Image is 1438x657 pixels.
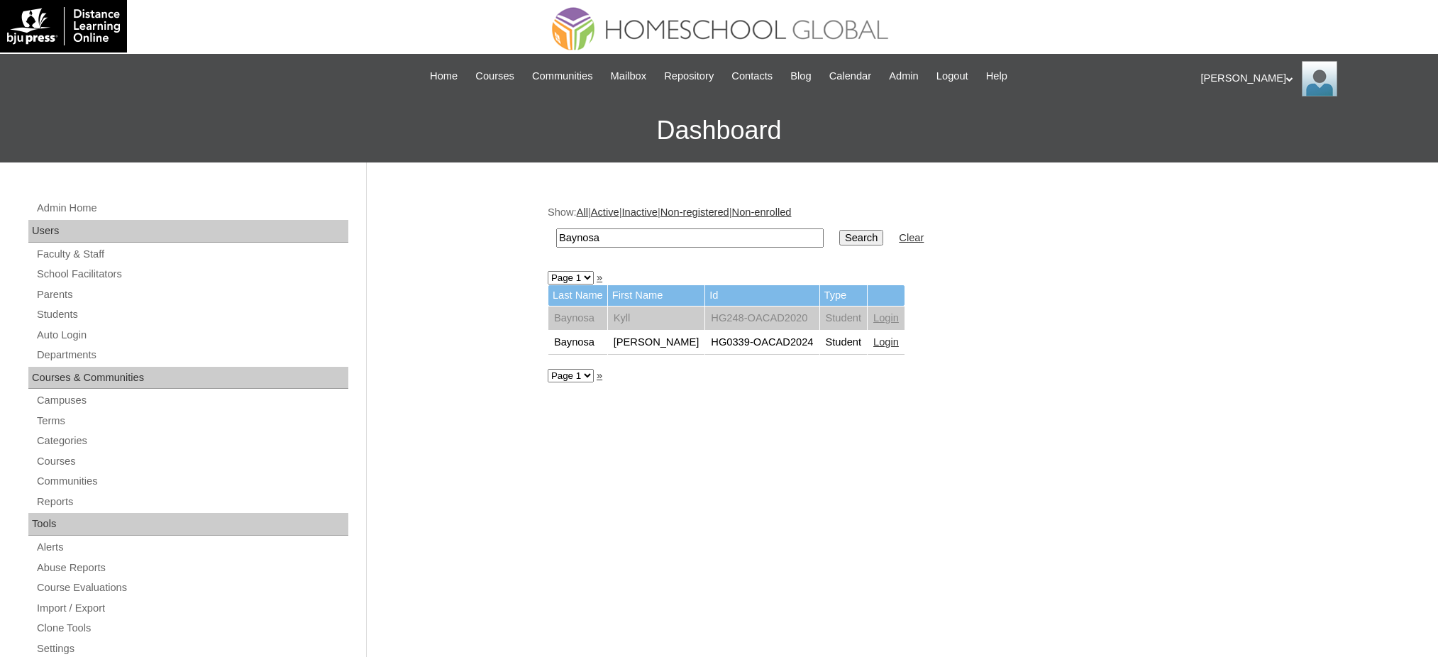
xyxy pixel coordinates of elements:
[724,68,780,84] a: Contacts
[35,346,348,364] a: Departments
[986,68,1007,84] span: Help
[548,205,1250,255] div: Show: | | | |
[35,412,348,430] a: Terms
[548,331,607,355] td: Baynosa
[929,68,975,84] a: Logout
[621,206,658,218] a: Inactive
[657,68,721,84] a: Repository
[783,68,818,84] a: Blog
[820,307,868,331] td: Student
[35,579,348,597] a: Course Evaluations
[28,220,348,243] div: Users
[35,432,348,450] a: Categories
[35,286,348,304] a: Parents
[525,68,600,84] a: Communities
[548,307,607,331] td: Baynosa
[591,206,619,218] a: Active
[430,68,458,84] span: Home
[732,206,792,218] a: Non-enrolled
[35,539,348,556] a: Alerts
[475,68,514,84] span: Courses
[611,68,647,84] span: Mailbox
[936,68,968,84] span: Logout
[35,199,348,217] a: Admin Home
[820,285,868,306] td: Type
[597,370,602,381] a: »
[35,265,348,283] a: School Facilitators
[882,68,926,84] a: Admin
[790,68,811,84] span: Blog
[35,306,348,324] a: Students
[1201,61,1425,96] div: [PERSON_NAME]
[979,68,1014,84] a: Help
[899,232,924,243] a: Clear
[731,68,773,84] span: Contacts
[35,326,348,344] a: Auto Login
[608,307,705,331] td: Kyll
[604,68,654,84] a: Mailbox
[35,600,348,617] a: Import / Export
[664,68,714,84] span: Repository
[822,68,878,84] a: Calendar
[7,7,120,45] img: logo-white.png
[35,559,348,577] a: Abuse Reports
[839,230,883,245] input: Search
[548,285,607,306] td: Last Name
[35,493,348,511] a: Reports
[35,453,348,470] a: Courses
[829,68,871,84] span: Calendar
[873,312,899,324] a: Login
[35,619,348,637] a: Clone Tools
[532,68,593,84] span: Communities
[705,285,819,306] td: Id
[35,392,348,409] a: Campuses
[608,285,705,306] td: First Name
[705,331,819,355] td: HG0339-OACAD2024
[35,473,348,490] a: Communities
[468,68,521,84] a: Courses
[28,367,348,390] div: Courses & Communities
[889,68,919,84] span: Admin
[577,206,588,218] a: All
[556,228,824,248] input: Search
[7,99,1431,162] h3: Dashboard
[28,513,348,536] div: Tools
[423,68,465,84] a: Home
[660,206,729,218] a: Non-registered
[597,272,602,283] a: »
[1302,61,1337,96] img: Ariane Ebuen
[35,245,348,263] a: Faculty & Staff
[873,336,899,348] a: Login
[705,307,819,331] td: HG248-OACAD2020
[820,331,868,355] td: Student
[608,331,705,355] td: [PERSON_NAME]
